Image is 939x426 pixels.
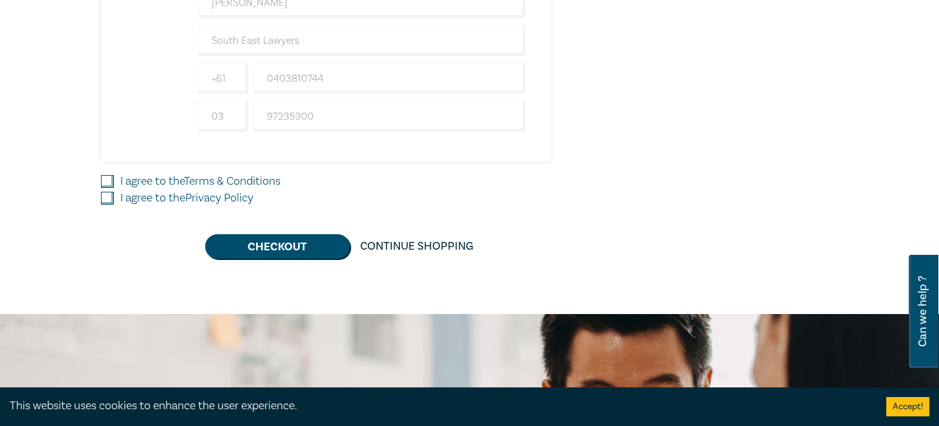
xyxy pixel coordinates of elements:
[198,25,525,56] input: Company
[253,63,525,94] input: Mobile*
[184,174,280,189] a: Terms & Conditions
[198,63,248,94] input: +61
[120,173,280,190] label: I agree to the
[886,397,929,416] button: Accept cookies
[120,190,253,207] label: I agree to the
[350,234,484,259] a: Continue Shopping
[10,398,867,414] div: This website uses cookies to enhance the user experience.
[916,263,929,360] span: Can we help ?
[198,101,248,132] input: +61
[253,101,525,132] input: Phone
[185,190,253,205] a: Privacy Policy
[205,234,350,259] button: Checkout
